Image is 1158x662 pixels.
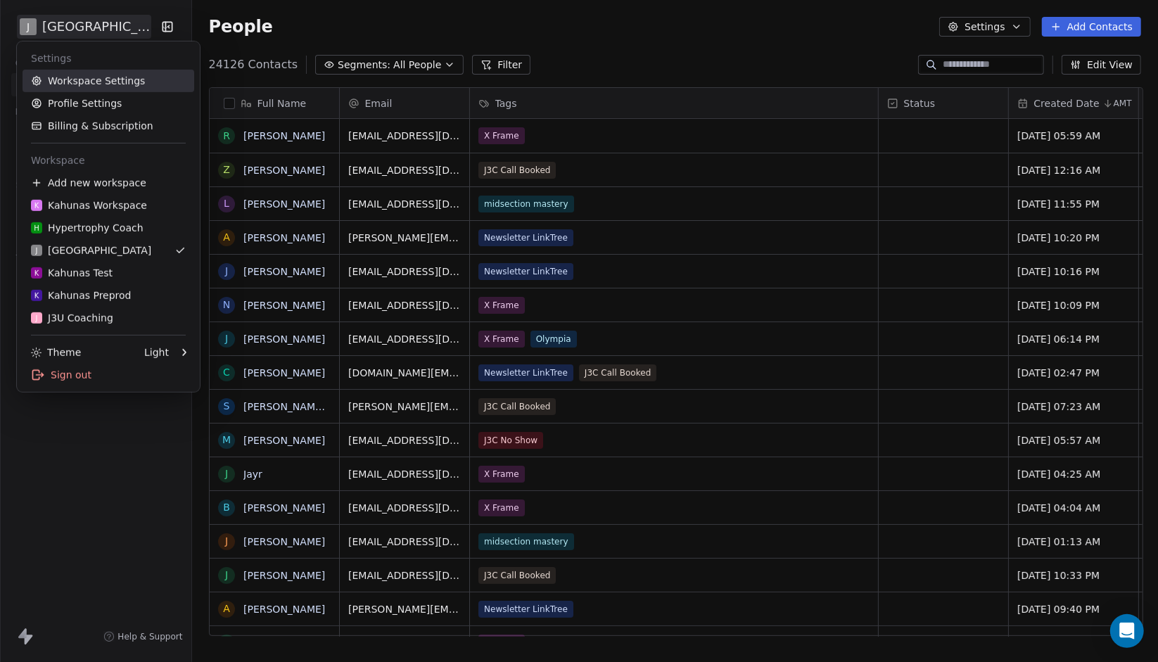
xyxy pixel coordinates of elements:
span: H [34,222,39,233]
a: Billing & Subscription [23,115,194,137]
div: Kahunas Test [31,266,113,280]
span: K [34,200,39,210]
div: Add new workspace [23,172,194,194]
a: Workspace Settings [23,70,194,92]
a: Profile Settings [23,92,194,115]
div: Kahunas Preprod [31,288,132,303]
div: Light [144,345,169,359]
span: J [36,245,38,255]
span: J [36,312,38,323]
div: J3U Coaching [31,311,113,325]
span: K [34,267,39,278]
div: Settings [23,47,194,70]
div: Theme [31,345,81,359]
div: Kahunas Workspace [31,198,147,212]
div: [GEOGRAPHIC_DATA] [31,243,151,257]
div: Sign out [23,364,194,386]
div: Workspace [23,149,194,172]
div: Hypertrophy Coach [31,221,144,235]
span: K [34,290,39,300]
